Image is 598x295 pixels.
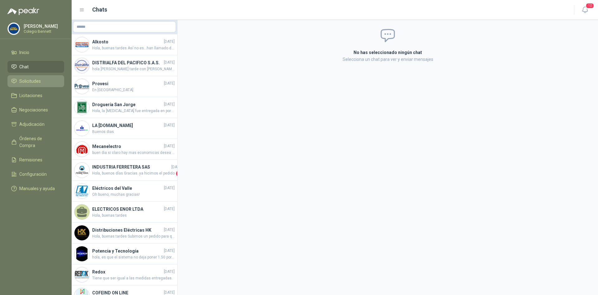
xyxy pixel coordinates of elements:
[74,37,89,52] img: Company Logo
[24,30,63,33] p: Colegio Bennett
[19,171,47,178] span: Configuración
[92,268,163,275] h4: Redox
[92,143,163,150] h4: Mecanelectro
[72,118,177,139] a: Company LogoLA [DOMAIN_NAME][DATE]Buenos dias
[92,227,163,234] h4: Distribuciones Eléctricas HK
[7,154,64,166] a: Remisiones
[92,234,175,239] span: Hola, buenas tardes Subimos un pedido para que por favor lo [PERSON_NAME]
[19,121,45,128] span: Adjudicación
[7,183,64,194] a: Manuales y ayuda
[7,104,64,116] a: Negociaciones
[92,213,175,219] span: Hola, buenas tardes
[72,181,177,202] a: Company LogoEléctricos del Valle[DATE]Oh bueno, muchas gracias!
[92,101,163,108] h4: Droguería San Jorge
[72,160,177,181] a: Company LogoINDUSTRIA FERRETERA SAS[DATE]Hola, buenos días Gracias..ya hicimos el pedido1
[164,60,175,66] span: [DATE]
[72,34,177,55] a: Company LogoAlkosto[DATE]Hola, buenas tardes Así no es...han llamado desde el [DATE] a confirmar ...
[164,269,175,275] span: [DATE]
[92,248,163,254] h4: Potencia y Tecnología
[92,122,163,129] h4: LA [DOMAIN_NAME]
[19,135,58,149] span: Órdenes de Compra
[7,133,64,151] a: Órdenes de Compra
[74,142,89,157] img: Company Logo
[92,59,163,66] h4: DISTRIALFA DEL PACIFICO S.A.S.
[92,80,163,87] h4: Provesi
[7,61,64,73] a: Chat
[7,47,64,58] a: Inicio
[74,163,89,178] img: Company Logo
[72,55,177,76] a: Company LogoDISTRIALFA DEL PACIFICO S.A.S.[DATE]hola [PERSON_NAME] tarde con [PERSON_NAME]
[92,170,175,177] span: Hola, buenos días Gracias..ya hicimos el pedido
[164,248,175,254] span: [DATE]
[7,7,39,15] img: Logo peakr
[72,139,177,160] a: Company LogoMecanelectro[DATE]buen dia si claro hay mas economicas desea que le cotice una mas ec...
[92,38,163,45] h4: Alkosto
[164,101,175,107] span: [DATE]
[72,97,177,118] a: Company LogoDroguería San Jorge[DATE]Hola, la [MEDICAL_DATA] fue entregada en portería
[72,202,177,223] a: ELECTRICOS ENOR LTDA[DATE]Hola, buenas tardes
[72,76,177,97] a: Company LogoProvesi[DATE]En [GEOGRAPHIC_DATA].
[19,63,29,70] span: Chat
[92,275,175,281] span: Tiene que ser igual a las medidas entregadas.
[19,49,29,56] span: Inicio
[171,164,182,170] span: [DATE]
[72,223,177,243] a: Company LogoDistribuciones Eléctricas HK[DATE]Hola, buenas tardes Subimos un pedido para que por ...
[19,92,42,99] span: Licitaciones
[7,75,64,87] a: Solicitudes
[74,184,89,199] img: Company Logo
[72,264,177,285] a: Company LogoRedox[DATE]Tiene que ser igual a las medidas entregadas.
[586,3,594,9] span: 10
[164,206,175,212] span: [DATE]
[24,24,63,28] p: [PERSON_NAME]
[164,185,175,191] span: [DATE]
[74,246,89,261] img: Company Logo
[7,90,64,101] a: Licitaciones
[74,79,89,94] img: Company Logo
[74,58,89,73] img: Company Logo
[164,227,175,233] span: [DATE]
[19,156,42,163] span: Remisiones
[176,170,182,177] span: 1
[19,185,55,192] span: Manuales y ayuda
[164,81,175,86] span: [DATE]
[92,150,175,156] span: buen dia si claro hay mas economicas desea que le cotice una mas economica ?
[7,168,64,180] a: Configuración
[164,39,175,45] span: [DATE]
[92,192,175,198] span: Oh bueno, muchas gracias!
[74,267,89,282] img: Company Logo
[92,5,107,14] h1: Chats
[92,164,170,170] h4: INDUSTRIA FERRETERA SAS
[74,225,89,240] img: Company Logo
[92,129,175,135] span: Buenos dias
[279,56,496,63] p: Selecciona un chat para ver y enviar mensajes
[164,143,175,149] span: [DATE]
[74,100,89,115] img: Company Logo
[7,118,64,130] a: Adjudicación
[164,122,175,128] span: [DATE]
[92,254,175,260] span: hola, es que el sistema no deja poner 1.50 por eso pusimos VER DESCRIPCIÓN...les aparece?
[19,78,41,85] span: Solicitudes
[92,185,163,192] h4: Eléctricos del Valle
[92,108,175,114] span: Hola, la [MEDICAL_DATA] fue entregada en portería
[74,121,89,136] img: Company Logo
[19,106,48,113] span: Negociaciones
[279,49,496,56] h2: No has seleccionado ningún chat
[92,87,175,93] span: En [GEOGRAPHIC_DATA].
[8,23,20,35] img: Company Logo
[92,66,175,72] span: hola [PERSON_NAME] tarde con [PERSON_NAME]
[92,206,163,213] h4: ELECTRICOS ENOR LTDA
[579,4,591,16] button: 10
[72,243,177,264] a: Company LogoPotencia y Tecnología[DATE]hola, es que el sistema no deja poner 1.50 por eso pusimos...
[92,45,175,51] span: Hola, buenas tardes Así no es...han llamado desde el [DATE] a confirmar la dirección y siempre le...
